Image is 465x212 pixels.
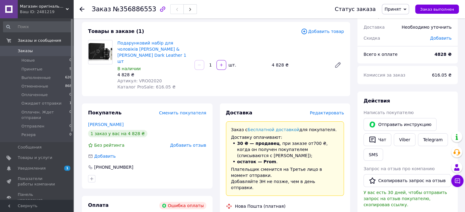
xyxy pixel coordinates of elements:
span: 0 [69,92,72,98]
button: SMS [364,149,383,161]
div: Статус заказа [335,6,376,12]
span: Сообщения [18,145,42,150]
span: Всего к оплате [364,52,397,57]
span: Оплаченные [21,92,48,98]
span: У вас есть 30 дней, чтобы отправить запрос на отзыв покупателю, скопировав ссылку. [364,190,447,207]
img: Подарунковий набір для чоловіків Viktor & Rolf Spicebomb Dark Leather 1 шт [88,43,112,61]
span: Добавить [430,36,452,41]
span: Товары в заказе (1) [88,28,144,34]
span: 1 [69,101,72,106]
span: Артикул: VRO02020 [117,78,162,83]
span: Действия [364,98,390,104]
div: Необходимо уточнить [398,20,455,34]
span: Новые [21,58,35,63]
span: Добавить товар [301,28,344,35]
span: Доставка [226,110,253,116]
button: Отправить инструкцию [364,118,437,131]
a: Подарунковий набір для чоловіків [PERSON_NAME] & [PERSON_NAME] Dark Leather 1 шт [117,41,186,64]
a: [PERSON_NAME] [88,122,124,127]
span: Скидка [364,36,380,41]
span: Доставка [364,25,385,30]
div: Вернуться назад [79,6,84,12]
span: 0 [69,132,72,138]
span: 0 [69,58,72,63]
span: 5 [69,66,72,72]
span: Заказы [18,48,33,54]
span: Показатели работы компании [18,176,57,187]
span: Добавить [94,154,116,159]
span: Добавить отзыв [170,143,206,148]
span: Оплата [88,202,109,208]
span: Заказ [92,5,111,13]
span: Комиссия за заказ [364,73,405,77]
span: Принятые [21,66,42,72]
div: Нова Пошта (платная) [234,203,287,209]
a: Viber [394,133,415,146]
span: Без рейтинга [94,143,124,148]
span: 1 [64,166,70,171]
div: Доставку оплачивают: [226,121,344,196]
b: 4828 ₴ [434,52,452,57]
button: Чат [364,133,391,146]
span: Заказ выполнен [420,7,454,12]
p: Плательщик сменится на Третье лицо в момент отправки. Добавляйте ЭН не позже, чем в день отправки. [231,166,339,191]
span: Отправлен [21,124,44,129]
li: , при заказе от 700 ₴ , когда он получен покупателем (списываются с [PERSON_NAME]); [231,140,339,159]
span: Редактировать [310,110,344,115]
span: Панель управления [18,192,57,203]
b: остаток — Prom [237,159,276,164]
span: Ожидает отправки [21,101,61,106]
a: Редактировать [332,59,344,71]
span: Заказы и сообщения [18,38,61,43]
span: Оплачен. Ждет отправки [21,110,69,120]
span: Покупатель [88,110,121,116]
a: Бесплатной доставкой [248,127,299,132]
button: Чат с покупателем [451,175,463,187]
span: 868 [65,84,72,89]
span: В наличии [117,66,141,71]
button: Заказ выполнен [415,5,459,14]
a: Telegram [418,133,448,146]
span: 0 [69,110,72,120]
span: Резерв [21,132,36,138]
div: Ошибка оплаты [159,202,206,209]
div: [PHONE_NUMBER] [94,164,134,170]
div: 4 828 ₴ [117,72,190,78]
span: Отмененные [21,84,48,89]
span: Каталог ProSale: 616.05 ₴ [117,84,175,89]
span: 626 [65,75,72,81]
span: 616.05 ₴ [432,73,452,77]
div: 4 828 ₴ [269,61,329,69]
li: . [231,159,339,165]
span: Сменить покупателя [159,110,206,115]
span: Товары и услуги [18,155,52,160]
span: Запрос на отзыв про компанию [364,166,435,171]
span: Магазин оригінальної парфумерії odor.com.ua [20,4,66,9]
span: 1 товар [364,14,381,19]
b: 30 ₴ — продавец [237,141,280,146]
span: №356886553 [113,5,156,13]
span: 0 [69,124,72,129]
p: Заказ с для покупателя. [231,127,339,133]
div: Ваш ID: 2481219 [20,9,73,15]
div: шт. [227,62,237,68]
span: Принят [385,7,401,12]
button: Скопировать запрос на отзыв [364,174,451,187]
span: Написать покупателю [364,110,414,115]
input: Поиск [3,21,72,32]
span: Выполненные [21,75,51,81]
div: 1 заказ у вас на 4 828 ₴ [88,130,147,137]
span: Уведомления [18,166,46,171]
